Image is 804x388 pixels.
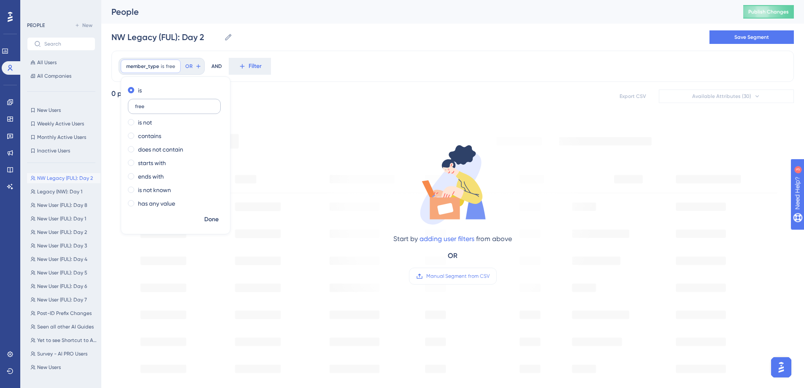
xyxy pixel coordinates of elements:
[138,171,164,182] label: ends with
[27,241,100,251] button: New User (FUL): Day 3
[161,63,164,70] span: is
[111,31,221,43] input: Segment Name
[27,146,95,156] button: Inactive Users
[393,234,512,244] div: Start by from above
[185,63,192,70] span: OR
[37,269,87,276] span: New User (FUL): Day 5
[748,8,789,15] span: Publish Changes
[37,283,87,290] span: New User (FUL): Day 6
[659,90,794,103] button: Available Attributes (30)
[27,349,100,359] button: Survey - AI PRO Users
[138,185,171,195] label: is not known
[692,93,751,100] span: Available Attributes (30)
[37,256,87,263] span: New User (FUL): Day 4
[769,355,794,380] iframe: UserGuiding AI Assistant Launcher
[138,117,152,128] label: is not
[27,322,100,332] button: Seen all other AI Guides
[126,63,159,70] span: member_type
[27,71,95,81] button: All Companies
[27,335,100,345] button: Yet to see Shortcut to AI Additional Instructions guide
[27,173,100,183] button: NW Legacy (FUL): Day 2
[27,227,100,237] button: New User (FUL): Day 2
[135,103,214,109] input: Type the value
[138,158,166,168] label: starts with
[27,281,100,291] button: New User (FUL): Day 6
[37,120,84,127] span: Weekly Active Users
[37,215,86,222] span: New User (FUL): Day 1
[37,175,93,182] span: NW Legacy (FUL): Day 2
[709,30,794,44] button: Save Segment
[249,61,262,71] span: Filter
[27,200,100,210] button: New User (FUL): Day 8
[37,337,97,344] span: Yet to see Shortcut to AI Additional Instructions guide
[37,242,87,249] span: New User (FUL): Day 3
[37,202,87,209] span: New User (FUL): Day 8
[37,229,87,236] span: New User (FUL): Day 2
[44,41,88,47] input: Search
[27,57,95,68] button: All Users
[37,364,61,371] span: New Users
[138,144,183,155] label: does not contain
[426,273,490,279] span: Manual Segment from CSV
[620,93,646,100] span: Export CSV
[37,134,86,141] span: Monthly Active Users
[138,198,175,209] label: has any value
[20,2,53,12] span: Need Help?
[27,132,95,142] button: Monthly Active Users
[82,22,92,29] span: New
[37,107,61,114] span: New Users
[27,362,100,372] button: New Users
[27,268,100,278] button: New User (FUL): Day 5
[27,254,100,264] button: New User (FUL): Day 4
[200,212,223,227] button: Done
[448,251,457,261] div: OR
[27,295,100,305] button: New User (FUL): Day 7
[37,310,92,317] span: Post-ID Prefix Changes
[184,60,203,73] button: OR
[37,188,82,195] span: Legacy (NW): Day 1
[743,5,794,19] button: Publish Changes
[27,22,45,29] div: PEOPLE
[612,90,654,103] button: Export CSV
[37,350,87,357] span: Survey - AI PRO Users
[37,59,57,66] span: All Users
[734,34,769,41] span: Save Segment
[72,20,95,30] button: New
[37,296,87,303] span: New User (FUL): Day 7
[27,187,100,197] button: Legacy (NW): Day 1
[37,323,94,330] span: Seen all other AI Guides
[111,6,722,18] div: People
[59,4,61,11] div: 3
[229,58,271,75] button: Filter
[138,131,161,141] label: contains
[111,89,139,99] div: 0 people
[27,105,95,115] button: New Users
[204,214,219,225] span: Done
[420,235,474,243] a: adding user filters
[211,58,222,75] div: AND
[27,214,100,224] button: New User (FUL): Day 1
[37,73,71,79] span: All Companies
[27,119,95,129] button: Weekly Active Users
[166,63,175,70] span: free
[37,147,70,154] span: Inactive Users
[138,85,142,95] label: is
[27,308,100,318] button: Post-ID Prefix Changes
